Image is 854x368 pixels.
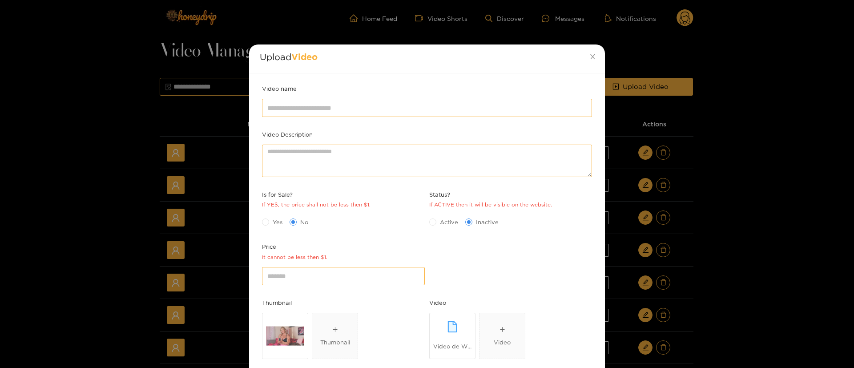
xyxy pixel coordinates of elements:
span: Active [436,218,462,226]
span: Is for Sale? [262,190,371,199]
div: If YES, the price shall not be less then $1. [262,201,371,209]
span: plusThumbnail [312,313,358,359]
span: plus [332,327,338,332]
button: Close [580,44,605,69]
span: Yes [269,218,286,226]
span: close [589,53,596,60]
div: Thumbnail [320,338,350,347]
span: Price [262,242,327,251]
div: It cannot be less then $1. [262,253,327,262]
span: Status? [429,190,552,199]
span: No [297,218,312,226]
div: If ACTIVE then it will be visible on the website. [429,201,552,209]
div: Video [494,338,511,347]
span: Video [291,52,318,61]
span: plus [500,327,505,332]
label: Video Description [262,130,313,139]
label: Thumbnail [262,298,292,307]
h2: Upload [260,52,594,61]
span: Inactive [472,218,502,226]
span: plusVideo [479,313,525,359]
label: Video name [262,84,297,93]
textarea: Video Description [262,145,592,177]
input: Video name [262,99,592,117]
label: Video [429,298,446,307]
